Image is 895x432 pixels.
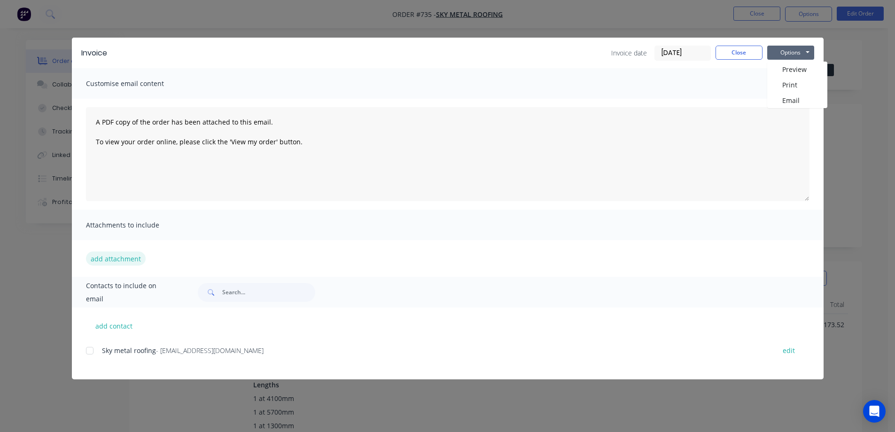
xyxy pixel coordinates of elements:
span: - [EMAIL_ADDRESS][DOMAIN_NAME] [156,346,264,355]
div: Open Intercom Messenger [863,400,886,423]
input: Search... [222,283,315,302]
div: Invoice [81,47,107,59]
button: Print [767,77,827,93]
span: Attachments to include [86,219,189,232]
span: Customise email content [86,77,189,90]
button: add attachment [86,251,146,266]
span: Invoice date [611,48,647,58]
span: Contacts to include on email [86,279,175,306]
button: Close [716,46,763,60]
span: Sky metal roofing [102,346,156,355]
textarea: A PDF copy of the order has been attached to this email. To view your order online, please click ... [86,107,809,201]
button: Preview [767,62,827,77]
button: Options [767,46,814,60]
button: add contact [86,319,142,333]
button: edit [777,344,801,357]
button: Email [767,93,827,108]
